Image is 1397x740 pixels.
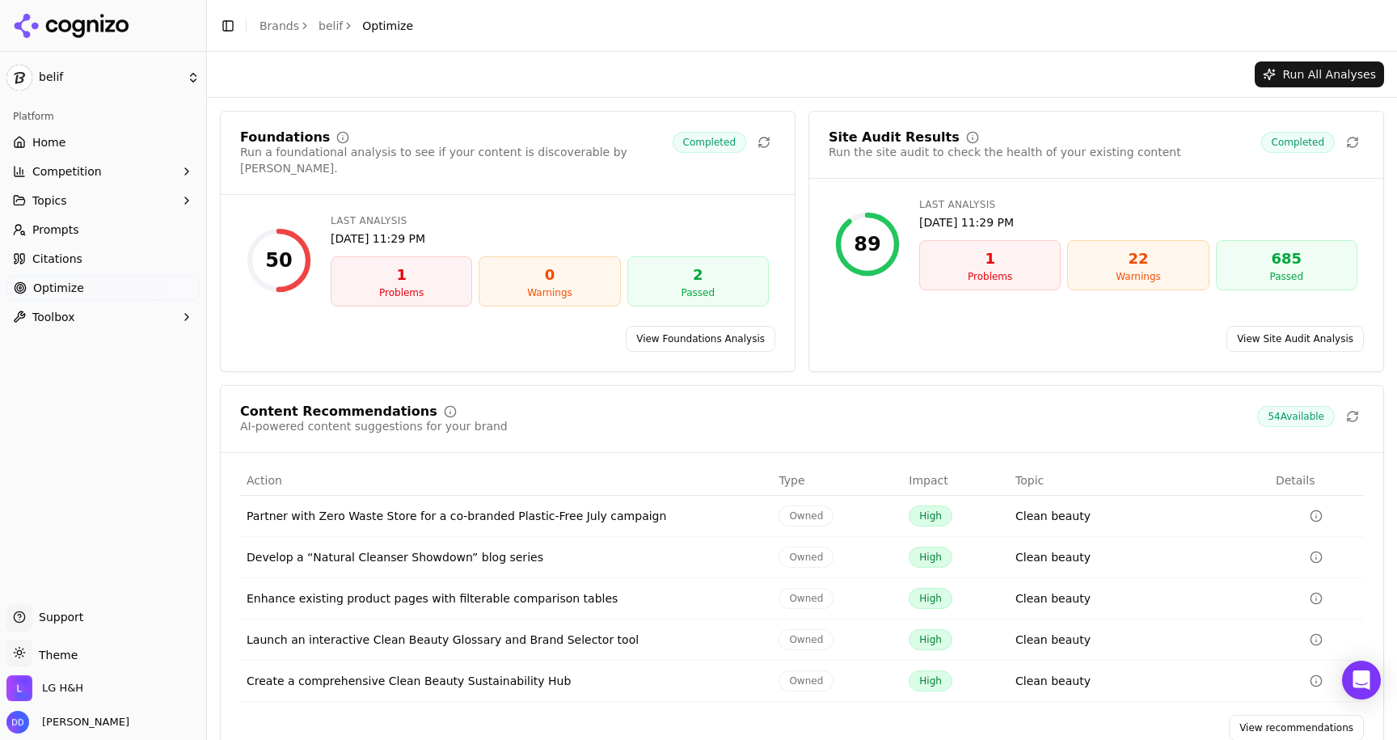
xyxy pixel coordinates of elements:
a: Prompts [6,217,200,243]
div: 2 [635,264,762,286]
img: belif [6,65,32,91]
div: 0 [486,264,613,286]
span: High [909,588,952,609]
a: Optimize [6,275,200,301]
div: 1 [338,264,465,286]
span: Owned [779,505,834,526]
div: 1 [926,247,1053,270]
span: High [909,505,952,526]
div: Warnings [486,286,613,299]
a: Home [6,129,200,155]
span: [PERSON_NAME] [36,715,129,729]
div: Impact [909,472,1002,488]
span: Citations [32,251,82,267]
div: Run the site audit to check the health of your existing content [829,144,1181,160]
div: Passed [1223,270,1350,283]
div: Details [1276,472,1357,488]
img: Dmitry Dobrenko [6,711,29,734]
div: Run a foundational analysis to see if your content is discoverable by [PERSON_NAME]. [240,144,673,176]
div: Problems [926,270,1053,283]
span: Completed [1261,132,1335,153]
a: Citations [6,246,200,272]
span: Owned [779,588,834,609]
button: Competition [6,159,200,184]
span: 54 Available [1257,406,1335,427]
div: Type [779,472,896,488]
a: Clean beauty [1015,632,1091,648]
div: Action [247,472,766,488]
div: Create a comprehensive Clean Beauty Sustainability Hub [247,673,766,689]
div: [DATE] 11:29 PM [919,214,1357,230]
div: [DATE] 11:29 PM [331,230,769,247]
div: 50 [265,247,292,273]
button: Topics [6,188,200,214]
a: Clean beauty [1015,590,1091,607]
a: Clean beauty [1015,673,1091,689]
div: Last Analysis [331,214,769,227]
span: Optimize [362,18,413,34]
span: High [909,547,952,568]
span: Support [32,609,83,625]
div: Passed [635,286,762,299]
div: 685 [1223,247,1350,270]
span: Competition [32,163,102,180]
div: 89 [854,231,880,257]
div: Enhance existing product pages with filterable comparison tables [247,590,766,607]
span: Theme [32,649,78,662]
div: Platform [6,104,200,129]
a: Clean beauty [1015,549,1091,565]
span: Completed [673,132,746,153]
div: Develop a “Natural Cleanser Showdown” blog series [247,549,766,565]
button: Open organization switcher [6,675,83,701]
a: View Foundations Analysis [626,326,775,352]
a: belif [319,18,343,34]
span: High [909,629,952,650]
button: Open user button [6,711,129,734]
div: Last Analysis [919,198,1357,211]
button: Toolbox [6,304,200,330]
div: Foundations [240,131,330,144]
div: AI-powered content suggestions for your brand [240,418,508,434]
div: Site Audit Results [829,131,960,144]
div: Open Intercom Messenger [1342,661,1381,700]
nav: breadcrumb [260,18,413,34]
div: Topic [1015,472,1263,488]
span: Owned [779,547,834,568]
span: Topics [32,192,67,209]
button: Run All Analyses [1255,61,1384,87]
div: Content Recommendations [240,405,437,418]
img: LG H&H [6,675,32,701]
div: Warnings [1074,270,1201,283]
div: Data table [240,466,1364,702]
span: belif [39,70,180,85]
span: Owned [779,629,834,650]
span: High [909,670,952,691]
div: Problems [338,286,465,299]
span: Home [32,134,65,150]
a: View Site Audit Analysis [1226,326,1364,352]
span: LG H&H [42,681,83,696]
span: Owned [779,670,834,691]
span: Optimize [33,280,84,296]
a: Clean beauty [1015,508,1091,524]
a: Brands [260,19,299,32]
span: Toolbox [32,309,75,325]
div: 22 [1074,247,1201,270]
span: Prompts [32,222,79,238]
div: Launch an interactive Clean Beauty Glossary and Brand Selector tool [247,632,766,648]
div: Partner with Zero Waste Store for a co-branded Plastic-Free July campaign [247,508,766,524]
